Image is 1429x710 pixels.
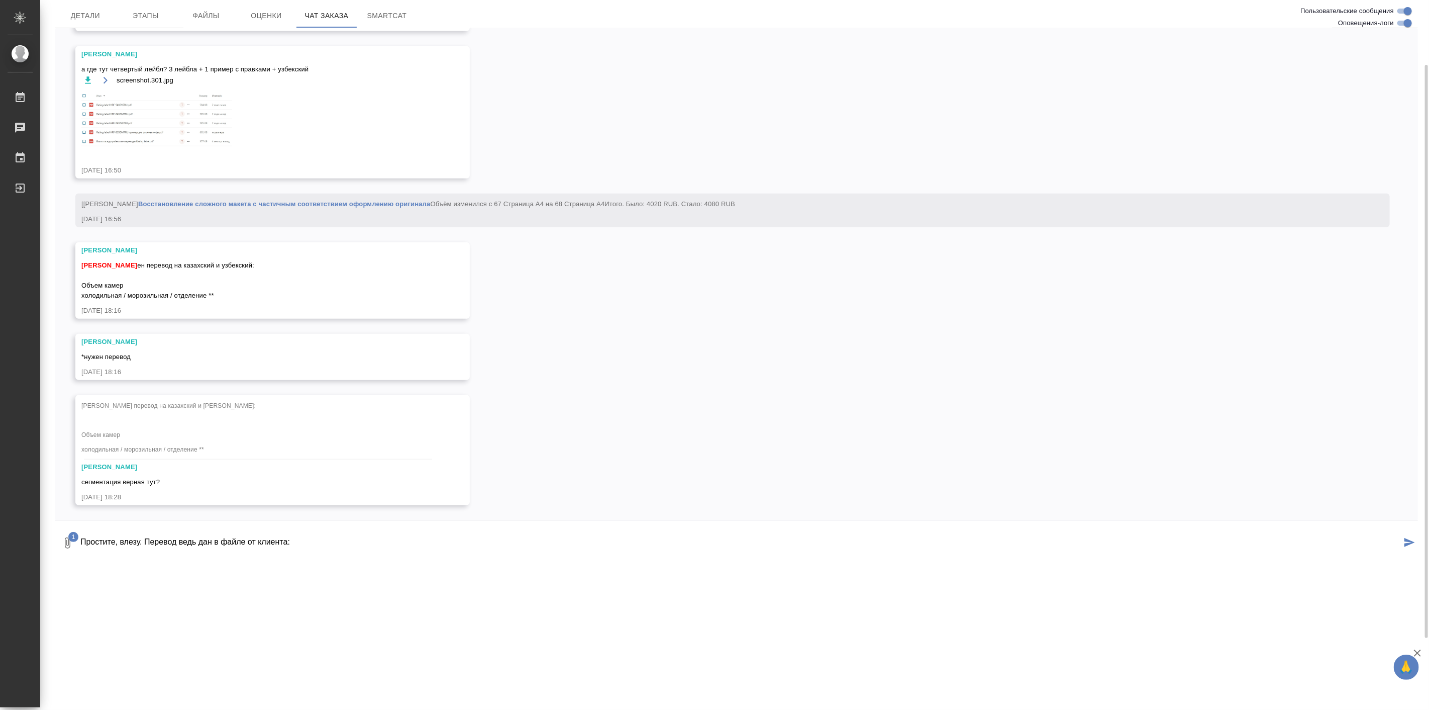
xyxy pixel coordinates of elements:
button: 🙏 [1394,655,1419,680]
span: Пользовательские сообщения [1300,6,1394,16]
span: Оповещения-логи [1338,18,1394,28]
div: [PERSON_NAME] [81,245,435,255]
div: [DATE] 18:16 [81,306,435,316]
div: [DATE] 18:28 [81,492,435,502]
span: [PERSON_NAME] [81,261,137,269]
span: а где тут четвертый лейбл? 3 лейбла + 1 пример с правками + узбекский [81,64,435,74]
span: ен перевод на казахский и узбекский: Объем камер холодильная / морозильная / отделение ** [81,261,254,299]
span: Детали [61,10,110,22]
div: [PERSON_NAME] [81,49,435,59]
div: [DATE] 16:50 [81,165,435,175]
span: screenshot.301.jpg [117,75,173,85]
button: 1 [55,526,79,560]
span: *нужен перевод [81,353,131,361]
span: SmartCat [363,10,411,22]
span: Оценки [242,10,290,22]
button: Открыть на драйве [99,74,112,87]
span: Файлы [182,10,230,22]
span: [PERSON_NAME] перевод на казахский и [PERSON_NAME]: Объем камер холодильная / морозильная / отдел... [81,402,256,453]
span: Этапы [122,10,170,22]
div: [DATE] 18:16 [81,367,435,377]
span: Чат заказа [302,10,351,22]
button: Скачать [81,74,94,87]
div: [DATE] 16:56 [81,214,1355,224]
div: [PERSON_NAME] [81,337,435,347]
a: Восстановление сложного макета с частичным соответствием оформлению оригинала [138,200,431,208]
div: [PERSON_NAME] [81,462,435,472]
span: сегментация верная тут? [81,478,160,486]
span: 1 [68,532,78,542]
span: [[PERSON_NAME] Объём изменился с 67 Страница А4 на 68 Страница А4 [81,200,735,208]
span: 🙏 [1398,657,1415,678]
img: screenshot.301.jpg [81,92,232,148]
span: Итого. Было: 4020 RUB. Стало: 4080 RUB [604,200,735,208]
